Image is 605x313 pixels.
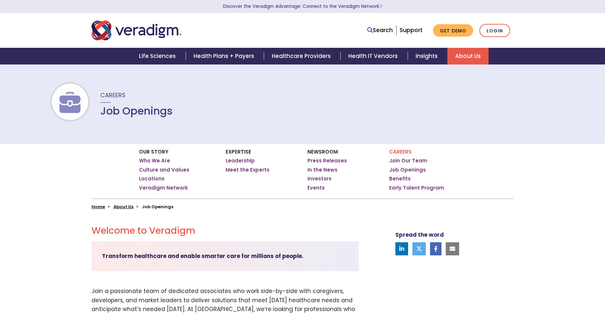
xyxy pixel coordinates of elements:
[92,204,105,210] a: Home
[307,185,325,191] a: Events
[389,157,427,164] a: Join Our Team
[400,26,423,34] a: Support
[131,48,185,64] a: Life Sciences
[92,20,181,41] img: Veradigm logo
[223,3,382,9] a: Discover the Veradigm Advantage: Connect to the Veradigm NetworkLearn More
[92,225,359,236] h2: Welcome to Veradigm
[307,157,347,164] a: Press Releases
[102,252,303,260] strong: Transform healthcare and enable smarter care for millions of people.
[389,167,426,173] a: Job Openings
[139,157,170,164] a: Who We Are
[139,185,188,191] a: Veradigm Network
[100,105,173,117] h1: Job Openings
[186,48,264,64] a: Health Plans + Payers
[307,175,332,182] a: Investors
[264,48,340,64] a: Healthcare Providers
[139,167,189,173] a: Culture and Values
[447,48,489,64] a: About Us
[389,175,411,182] a: Benefits
[379,3,382,9] span: Learn More
[100,91,126,99] span: Careers
[113,204,133,210] a: About Us
[226,157,255,164] a: Leadership
[367,26,393,35] a: Search
[389,185,444,191] a: Early Talent Program
[433,24,473,37] a: Get Demo
[226,167,269,173] a: Meet the Experts
[340,48,407,64] a: Health IT Vendors
[395,231,444,239] strong: Spread the word
[408,48,447,64] a: Insights
[139,175,164,182] a: Locations
[479,24,510,37] a: Login
[307,167,337,173] a: In the News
